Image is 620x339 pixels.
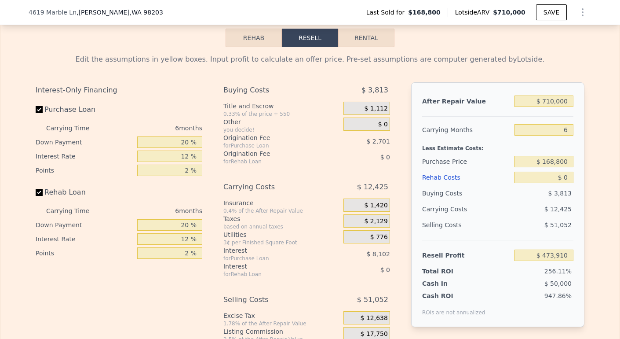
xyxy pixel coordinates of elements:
span: $ 12,638 [361,314,388,322]
label: Purchase Loan [36,102,134,118]
span: $ 3,813 [361,82,388,98]
span: $ 0 [378,121,388,129]
div: Excise Tax [223,311,340,320]
span: $ 1,112 [364,105,387,113]
div: Origination Fee [223,133,321,142]
div: Selling Costs [422,217,511,233]
span: $ 51,052 [357,292,388,308]
div: Taxes [223,214,340,223]
div: Carrying Months [422,122,511,138]
span: Lotside ARV [455,8,493,17]
div: Down Payment [36,135,134,149]
div: Cash In [422,279,477,288]
div: Carrying Time [46,204,103,218]
div: Utilities [223,230,340,239]
div: for Purchase Loan [223,255,321,262]
div: Less Estimate Costs: [422,138,573,154]
button: Rehab [226,29,282,47]
div: 6 months [107,204,202,218]
span: 4619 Marble Ln [29,8,77,17]
span: $ 776 [370,233,388,241]
div: Interest Rate [36,232,134,246]
div: for Purchase Loan [223,142,321,149]
div: Selling Costs [223,292,321,308]
label: Rehab Loan [36,184,134,200]
div: Total ROI [422,267,477,276]
div: Buying Costs [422,185,511,201]
span: , [PERSON_NAME] [77,8,163,17]
div: Edit the assumptions in yellow boxes. Input profit to calculate an offer price. Pre-set assumptio... [36,54,584,65]
div: ROIs are not annualized [422,300,485,316]
div: 0.4% of the After Repair Value [223,207,340,214]
button: SAVE [536,4,567,20]
div: Rehab Costs [422,169,511,185]
input: Purchase Loan [36,106,43,113]
span: $ 2,701 [366,138,390,145]
span: $ 17,750 [361,330,388,338]
span: 947.86% [544,292,572,299]
span: Last Sold for [366,8,408,17]
div: Interest [223,246,321,255]
div: Carrying Time [46,121,103,135]
span: $ 12,425 [544,206,572,213]
button: Resell [282,29,338,47]
div: for Rehab Loan [223,271,321,278]
span: $ 8,102 [366,251,390,258]
div: Points [36,246,134,260]
div: Purchase Price [422,154,511,169]
span: $ 1,420 [364,202,387,210]
div: Buying Costs [223,82,321,98]
div: After Repair Value [422,93,511,109]
div: Insurance [223,199,340,207]
span: $ 0 [380,266,390,273]
div: Resell Profit [422,247,511,263]
span: $ 51,052 [544,221,572,228]
span: $ 0 [380,154,390,161]
button: Rental [338,29,394,47]
div: Cash ROI [422,291,485,300]
div: Interest-Only Financing [36,82,202,98]
span: $ 50,000 [544,280,572,287]
span: $ 12,425 [357,179,388,195]
div: 0.33% of the price + 550 [223,111,340,118]
div: Points [36,163,134,177]
div: Interest Rate [36,149,134,163]
span: $ 3,813 [548,190,572,197]
div: Origination Fee [223,149,321,158]
div: based on annual taxes [223,223,340,230]
div: Title and Escrow [223,102,340,111]
div: Other [223,118,340,126]
div: 1.78% of the After Repair Value [223,320,340,327]
span: $710,000 [493,9,525,16]
div: Carrying Costs [223,179,321,195]
div: 6 months [107,121,202,135]
input: Rehab Loan [36,189,43,196]
button: Show Options [574,4,591,21]
span: $168,800 [408,8,441,17]
span: , WA 98203 [130,9,163,16]
span: 256.11% [544,268,572,275]
div: Carrying Costs [422,201,477,217]
div: Interest [223,262,321,271]
div: you decide! [223,126,340,133]
div: Listing Commission [223,327,340,336]
span: $ 2,129 [364,217,387,225]
div: Down Payment [36,218,134,232]
div: for Rehab Loan [223,158,321,165]
div: 3¢ per Finished Square Foot [223,239,340,246]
